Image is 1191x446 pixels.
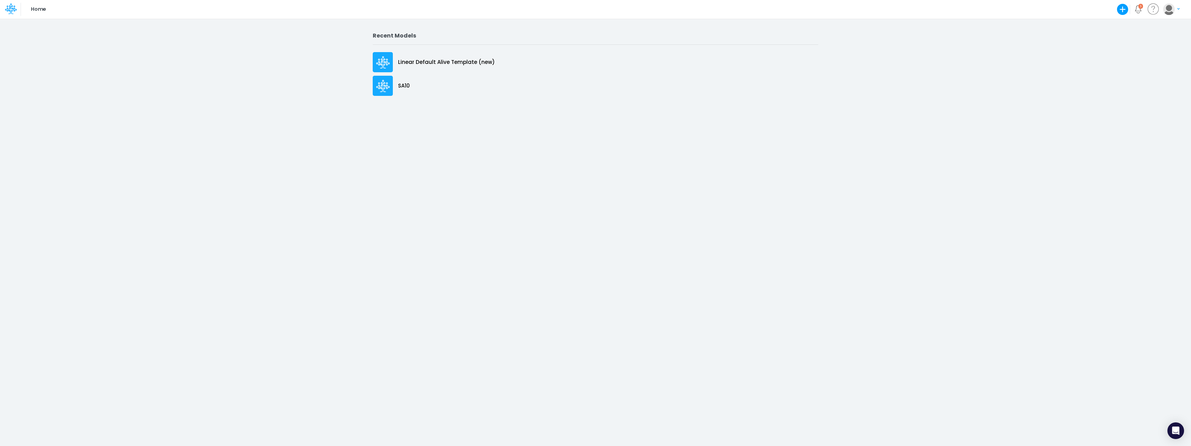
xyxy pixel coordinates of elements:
[373,50,818,74] a: Linear Default Alive Template (new)
[398,58,495,66] p: Linear Default Alive Template (new)
[31,6,46,13] p: Home
[1134,5,1142,13] a: Notifications
[1140,5,1142,8] div: 3 unread items
[373,74,818,98] a: SA10
[398,82,410,90] p: SA10
[1167,422,1184,439] div: Open Intercom Messenger
[373,32,818,39] h2: Recent Models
